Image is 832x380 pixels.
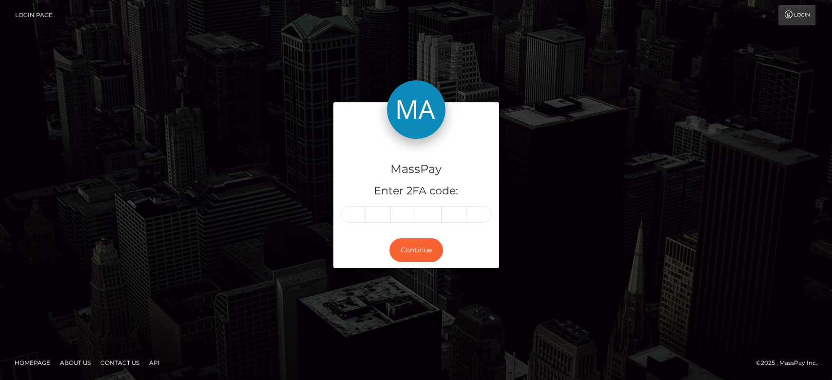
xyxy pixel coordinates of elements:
[145,355,164,370] a: API
[15,5,53,25] a: Login Page
[756,358,825,368] div: © 2025 , MassPay Inc.
[341,161,492,178] h4: MassPay
[387,80,445,139] img: MassPay
[97,355,143,370] a: Contact Us
[778,5,815,25] a: Login
[389,238,443,262] button: Continue
[341,184,492,199] h5: Enter 2FA code:
[11,355,54,370] a: Homepage
[56,355,95,370] a: About Us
